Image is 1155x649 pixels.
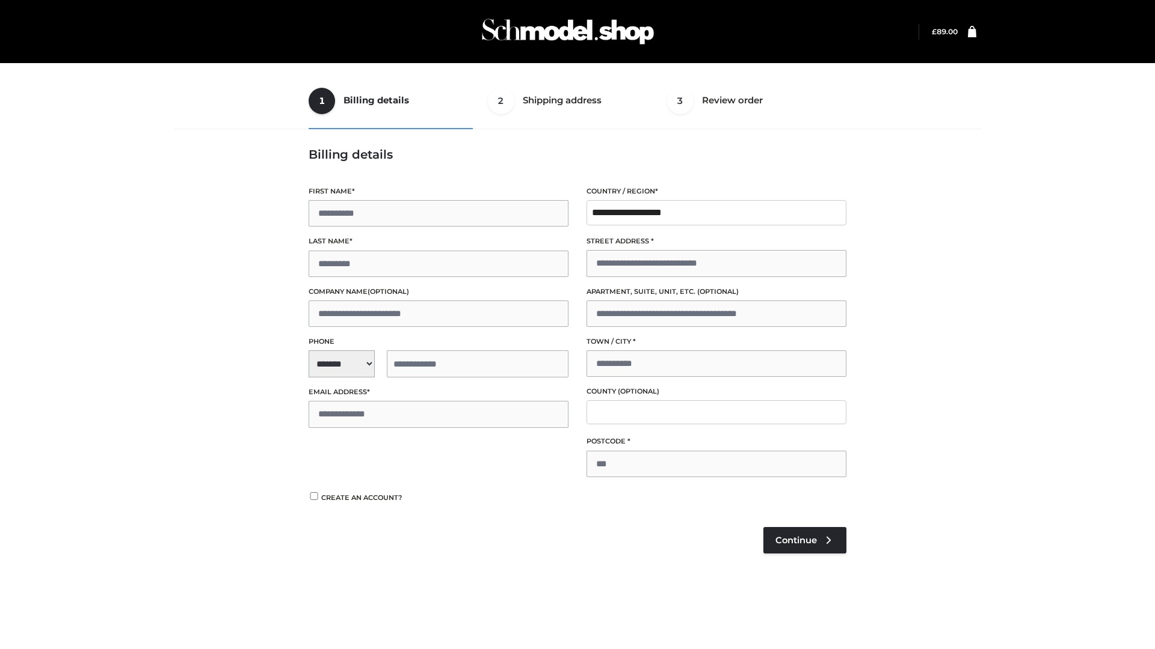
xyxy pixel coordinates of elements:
[478,8,658,55] img: Schmodel Admin 964
[309,336,568,347] label: Phone
[309,492,319,500] input: Create an account?
[587,386,846,397] label: County
[309,236,568,247] label: Last name
[587,436,846,447] label: Postcode
[587,186,846,197] label: Country / Region
[309,147,846,162] h3: Billing details
[932,27,937,36] span: £
[775,535,817,546] span: Continue
[587,336,846,347] label: Town / City
[309,186,568,197] label: First name
[763,527,846,553] a: Continue
[587,236,846,247] label: Street address
[618,387,659,395] span: (optional)
[932,27,958,36] a: £89.00
[587,286,846,297] label: Apartment, suite, unit, etc.
[309,386,568,398] label: Email address
[932,27,958,36] bdi: 89.00
[368,287,409,296] span: (optional)
[309,286,568,297] label: Company name
[697,287,739,296] span: (optional)
[321,493,402,502] span: Create an account?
